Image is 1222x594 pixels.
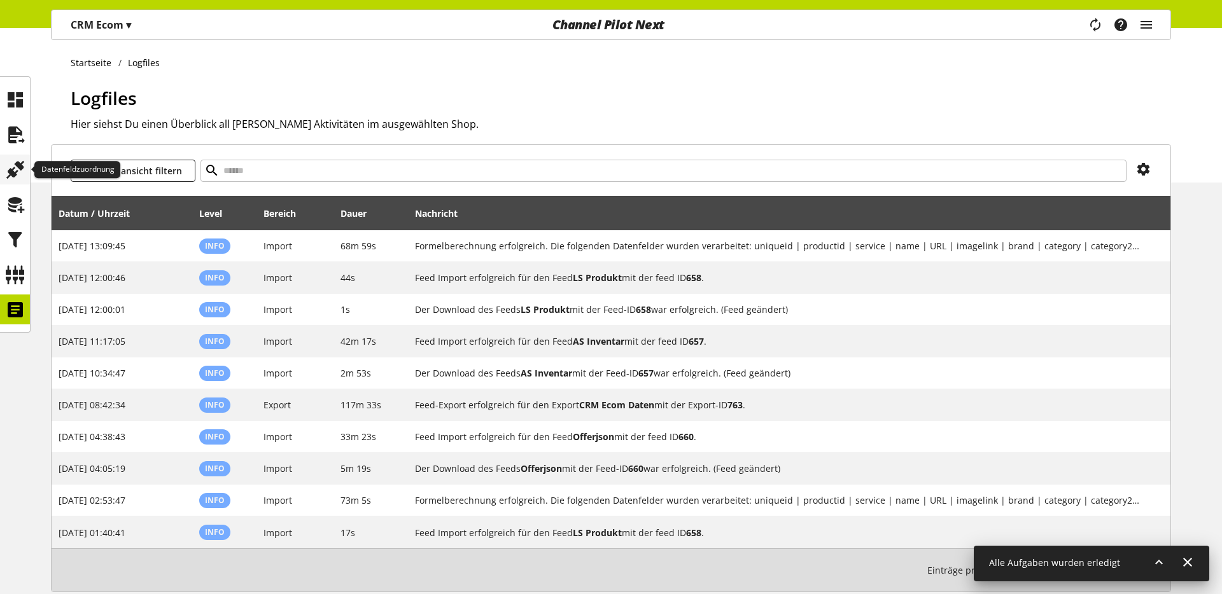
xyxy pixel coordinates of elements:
span: Import [263,462,292,474]
span: 5m 19s [341,462,371,474]
span: Import [263,240,292,252]
span: [DATE] 12:00:46 [59,272,125,284]
div: Dauer [341,207,379,220]
h2: Der Download des Feeds Offerjson mit der Feed-ID 660 war erfolgreich. (Feed geändert) [415,462,1141,475]
span: Import [263,303,292,315]
span: Info [205,399,225,410]
h2: Feed Import erfolgreich für den Feed AS Inventar mit der feed ID 657. [415,335,1141,348]
a: Startseite [71,56,118,69]
span: Info [205,368,225,378]
span: 117m 33s [341,399,381,411]
b: AS Inventar [521,367,572,379]
span: Listenansicht filtern [94,164,182,177]
b: 658 [636,303,651,315]
span: 73m 5s [341,494,371,506]
span: 2m 53s [341,367,371,379]
span: Einträge pro Seite [927,563,1009,577]
h2: Formelberechnung erfolgreich. Die folgenden Datenfelder wurden verarbeitet: uniqueid | productid ... [415,239,1141,252]
span: 42m 17s [341,335,376,347]
h2: Formelberechnung erfolgreich. Die folgenden Datenfelder wurden verarbeitet: uniqueid | productid ... [415,494,1141,507]
b: 660 [628,462,643,474]
span: [DATE] 12:00:01 [59,303,125,315]
span: ▾ [126,18,131,32]
div: Bereich [263,207,309,220]
h2: Feed-Export erfolgreich für den Export CRM Ecom Daten mit der Export-ID 763. [415,398,1141,411]
span: [DATE] 13:09:45 [59,240,125,252]
h2: Der Download des Feeds AS Inventar mit der Feed-ID 657 war erfolgreich. (Feed geändert) [415,366,1141,380]
div: Datum / Uhrzeit [59,207,143,220]
span: Info [205,240,225,251]
b: LS Produkt [521,303,570,315]
span: Import [263,527,292,539]
span: Info [205,527,225,537]
span: 33m 23s [341,431,376,443]
span: [DATE] 04:38:43 [59,431,125,443]
span: Import [263,272,292,284]
h2: Der Download des Feeds LS Produkt mit der Feed-ID 658 war erfolgreich. (Feed geändert) [415,303,1141,316]
span: Info [205,336,225,347]
button: Listenansicht filtern [71,160,195,182]
b: LS Produkt [573,527,622,539]
b: 763 [727,399,743,411]
span: [DATE] 11:17:05 [59,335,125,347]
span: Info [205,272,225,283]
h2: Feed Import erfolgreich für den Feed LS Produkt mit der feed ID 658. [415,271,1141,284]
span: [DATE] 04:05:19 [59,462,125,474]
span: Import [263,494,292,506]
span: Alle Aufgaben wurden erledigt [989,556,1120,569]
span: 44s [341,272,355,284]
span: Info [205,495,225,506]
span: Import [263,367,292,379]
span: [DATE] 01:40:41 [59,527,125,539]
b: 657 [689,335,704,347]
span: Info [205,431,225,442]
b: 657 [638,367,654,379]
div: Nachricht [415,200,1164,226]
nav: main navigation [51,10,1171,40]
h2: Feed Import erfolgreich für den Feed Offerjson mit der feed ID 660. [415,430,1141,443]
span: [DATE] 08:42:34 [59,399,125,411]
span: Import [263,335,292,347]
b: 658 [686,272,701,284]
b: AS Inventar [573,335,624,347]
b: 658 [686,527,701,539]
span: [DATE] 02:53:47 [59,494,125,506]
b: CRM Ecom Daten [579,399,654,411]
span: 1s [341,303,350,315]
span: 17s [341,527,355,539]
span: Info [205,463,225,474]
p: CRM Ecom [71,17,131,32]
b: 660 [678,431,694,443]
div: Datenfeldzuordnung [34,161,120,179]
b: LS Produkt [573,272,622,284]
span: Logfiles [71,86,137,110]
div: Level [199,207,235,220]
span: Import [263,431,292,443]
small: 1-10 / 182 [927,559,1095,581]
span: Export [263,399,291,411]
h2: Hier siehst Du einen Überblick all [PERSON_NAME] Aktivitäten im ausgewählten Shop. [71,116,1171,132]
span: 68m 59s [341,240,376,252]
span: [DATE] 10:34:47 [59,367,125,379]
b: Offerjson [521,462,562,474]
h2: Feed Import erfolgreich für den Feed LS Produkt mit der feed ID 658. [415,526,1141,539]
b: Offerjson [573,431,614,443]
span: Info [205,304,225,315]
